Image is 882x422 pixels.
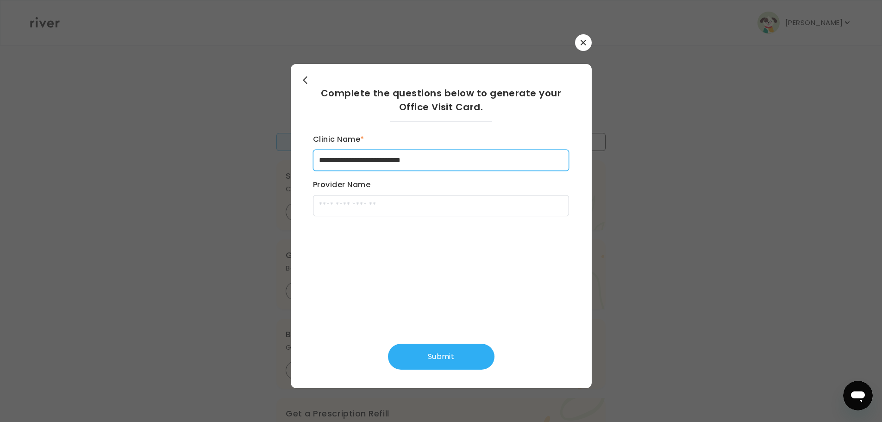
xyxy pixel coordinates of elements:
[313,133,569,146] label: Clinic Name
[313,178,569,191] label: Provider Name
[843,381,873,410] iframe: Button to launch messaging window
[388,344,494,370] button: Submit
[313,86,569,114] h2: Complete the questions below to generate your Office Visit Card.
[313,195,569,216] input: providerName
[313,150,569,171] input: clinicName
